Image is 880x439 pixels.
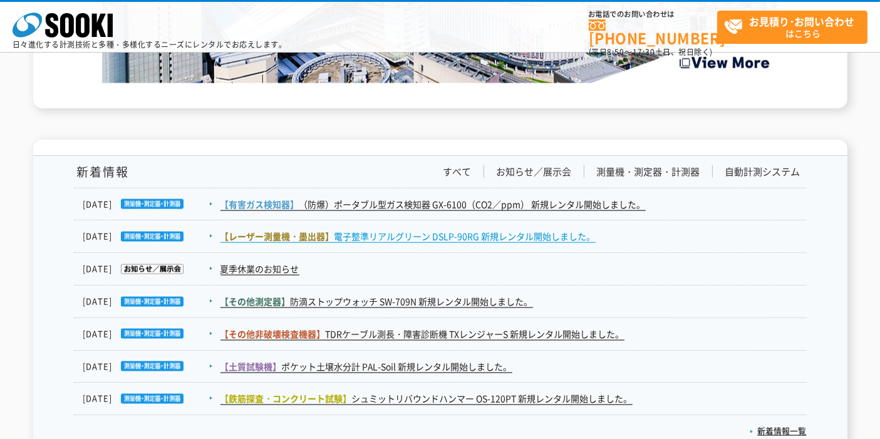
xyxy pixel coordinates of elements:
[220,360,282,373] span: 【土質試験機】
[83,230,219,243] dt: [DATE]
[113,199,184,209] img: 測量機・測定器・計測器
[220,328,326,340] span: 【その他非破壊検査機器】
[220,198,299,210] span: 【有害ガス検知器】
[443,165,472,178] a: すべて
[83,328,219,341] dt: [DATE]
[83,392,219,405] dt: [DATE]
[589,46,713,58] span: (平日 ～ 土日、祝日除く)
[597,165,700,178] a: 測量機・測定器・計測器
[113,361,184,371] img: 測量機・測定器・計測器
[220,262,299,276] a: 夏季休業のお知らせ
[113,329,184,339] img: 測量機・測定器・計測器
[113,232,184,242] img: 測量機・測定器・計測器
[113,394,184,404] img: 測量機・測定器・計測器
[220,328,624,341] a: 【その他非破壊検査機器】TDRケーブル測長・障害診断機 TXレンジャーS 新規レンタル開始しました。
[220,295,533,308] a: 【その他測定器】防滴ストップウォッチ SW-709N 新規レンタル開始しました。
[220,392,352,405] span: 【鉄筋探査・コンクリート試験】
[83,295,219,308] dt: [DATE]
[633,46,655,58] span: 17:30
[497,165,572,178] a: お知らせ／展示会
[74,165,130,178] h1: 新着情報
[220,230,334,242] span: 【レーザー測量機・墨出器】
[220,392,633,405] a: 【鉄筋探査・コンクリート試験】シュミットリバウンドハンマー OS-120PT 新規レンタル開始しました。
[220,230,596,243] a: 【レーザー測量機・墨出器】電子整準リアルグリーン DSLP-90RG 新規レンタル開始しました。
[724,11,867,43] span: はこちら
[589,19,717,45] a: [PHONE_NUMBER]
[750,14,855,29] strong: お見積り･お問い合わせ
[102,70,779,82] a: Create the Future
[220,198,646,211] a: 【有害ガス検知器】（防爆）ポータブル型ガス検知器 GX-6100（CO2／ppm） 新規レンタル開始しました。
[113,264,184,274] img: お知らせ／展示会
[717,11,867,44] a: お見積り･お問い合わせはこちら
[220,295,291,307] span: 【その他測定器】
[220,360,512,373] a: 【土質試験機】ポケット土壌水分計 PAL-Soil 新規レンタル開始しました。
[83,360,219,373] dt: [DATE]
[725,165,800,178] a: 自動計測システム
[608,46,625,58] span: 8:50
[113,297,184,307] img: 測量機・測定器・計測器
[83,262,219,276] dt: [DATE]
[13,41,287,48] p: 日々進化する計測技術と多種・多様化するニーズにレンタルでお応えします。
[750,425,807,437] a: 新着情報一覧
[83,198,219,211] dt: [DATE]
[589,11,717,18] span: お電話でのお問い合わせは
